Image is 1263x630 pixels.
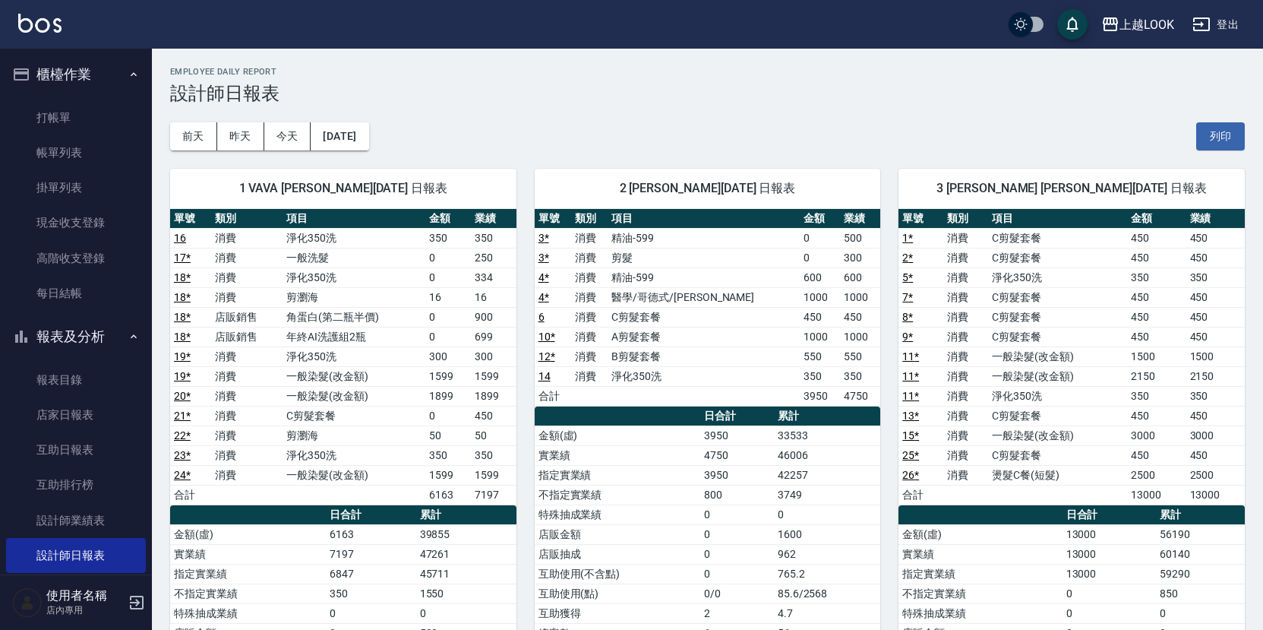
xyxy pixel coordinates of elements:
[46,603,124,617] p: 店內專用
[535,544,701,564] td: 店販抽成
[535,524,701,544] td: 店販金額
[700,505,773,524] td: 0
[1156,584,1245,603] td: 850
[898,564,1062,584] td: 指定實業績
[1127,228,1186,248] td: 450
[170,209,211,229] th: 單號
[800,386,840,406] td: 3950
[1156,524,1245,544] td: 56190
[800,287,840,307] td: 1000
[170,485,211,505] td: 合計
[1186,465,1245,485] td: 2500
[1186,406,1245,426] td: 450
[700,564,773,584] td: 0
[840,307,880,327] td: 450
[538,311,545,323] a: 6
[943,406,988,426] td: 消費
[571,248,608,268] td: 消費
[1127,347,1186,366] td: 1500
[608,248,799,268] td: 剪髮
[571,228,608,248] td: 消費
[283,287,425,307] td: 剪瀏海
[6,135,146,170] a: 帳單列表
[571,347,608,366] td: 消費
[283,465,425,485] td: 一般染髮(改金額)
[471,465,516,485] td: 1599
[608,209,799,229] th: 項目
[800,327,840,347] td: 1000
[283,366,425,386] td: 一般染髮(改金額)
[943,248,988,268] td: 消費
[538,370,551,382] a: 14
[211,386,283,406] td: 消費
[6,205,146,240] a: 現金收支登錄
[170,83,1245,104] h3: 設計師日報表
[774,564,881,584] td: 765.2
[326,544,415,564] td: 7197
[840,347,880,366] td: 550
[425,426,471,445] td: 50
[471,268,516,287] td: 334
[471,228,516,248] td: 350
[1186,426,1245,445] td: 3000
[943,366,988,386] td: 消費
[283,406,425,426] td: C剪髮套餐
[6,100,146,135] a: 打帳單
[416,584,516,603] td: 1550
[988,366,1127,386] td: 一般染髮(改金額)
[471,327,516,347] td: 699
[1156,564,1245,584] td: 59290
[211,268,283,287] td: 消費
[471,406,516,426] td: 450
[988,327,1127,347] td: C剪髮套餐
[1156,505,1245,525] th: 累計
[917,181,1227,196] span: 3 [PERSON_NAME] [PERSON_NAME][DATE] 日報表
[898,584,1062,603] td: 不指定實業績
[943,287,988,307] td: 消費
[535,505,701,524] td: 特殊抽成業績
[6,241,146,276] a: 高階收支登錄
[1062,584,1157,603] td: 0
[283,248,425,268] td: 一般洗髮
[943,228,988,248] td: 消費
[840,209,880,229] th: 業績
[326,584,415,603] td: 350
[1062,603,1157,623] td: 0
[988,445,1127,465] td: C剪髮套餐
[211,228,283,248] td: 消費
[700,584,773,603] td: 0/0
[988,465,1127,485] td: 燙髮C餐(短髮)
[425,228,471,248] td: 350
[1127,287,1186,307] td: 450
[326,524,415,544] td: 6163
[988,347,1127,366] td: 一般染髮(改金額)
[700,465,773,485] td: 3950
[211,366,283,386] td: 消費
[1127,406,1186,426] td: 450
[571,366,608,386] td: 消費
[840,248,880,268] td: 300
[1186,307,1245,327] td: 450
[988,307,1127,327] td: C剪髮套餐
[170,524,326,544] td: 金額(虛)
[1156,603,1245,623] td: 0
[800,248,840,268] td: 0
[425,406,471,426] td: 0
[774,544,881,564] td: 962
[425,287,471,307] td: 16
[774,505,881,524] td: 0
[425,268,471,287] td: 0
[6,467,146,502] a: 互助排行榜
[425,366,471,386] td: 1599
[471,386,516,406] td: 1899
[774,603,881,623] td: 4.7
[471,366,516,386] td: 1599
[1127,465,1186,485] td: 2500
[943,386,988,406] td: 消費
[800,347,840,366] td: 550
[6,362,146,397] a: 報表目錄
[1186,386,1245,406] td: 350
[12,587,43,618] img: Person
[211,426,283,445] td: 消費
[1186,485,1245,505] td: 13000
